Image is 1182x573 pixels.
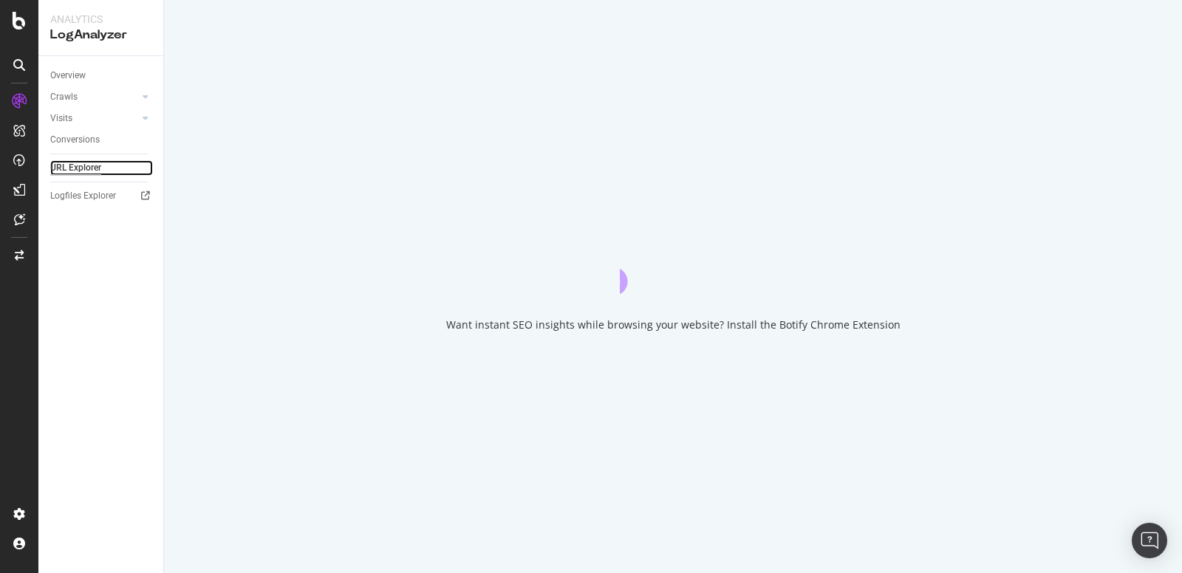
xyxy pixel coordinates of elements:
[50,132,153,148] a: Conversions
[50,111,72,126] div: Visits
[50,12,151,27] div: Analytics
[50,111,138,126] a: Visits
[50,188,153,204] a: Logfiles Explorer
[50,89,138,105] a: Crawls
[50,68,153,83] a: Overview
[50,68,86,83] div: Overview
[1132,523,1167,558] div: Open Intercom Messenger
[50,160,101,176] div: URL Explorer
[50,160,153,176] a: URL Explorer
[50,188,116,204] div: Logfiles Explorer
[620,241,726,294] div: animation
[50,132,100,148] div: Conversions
[446,318,901,332] div: Want instant SEO insights while browsing your website? Install the Botify Chrome Extension
[50,27,151,44] div: LogAnalyzer
[50,89,78,105] div: Crawls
